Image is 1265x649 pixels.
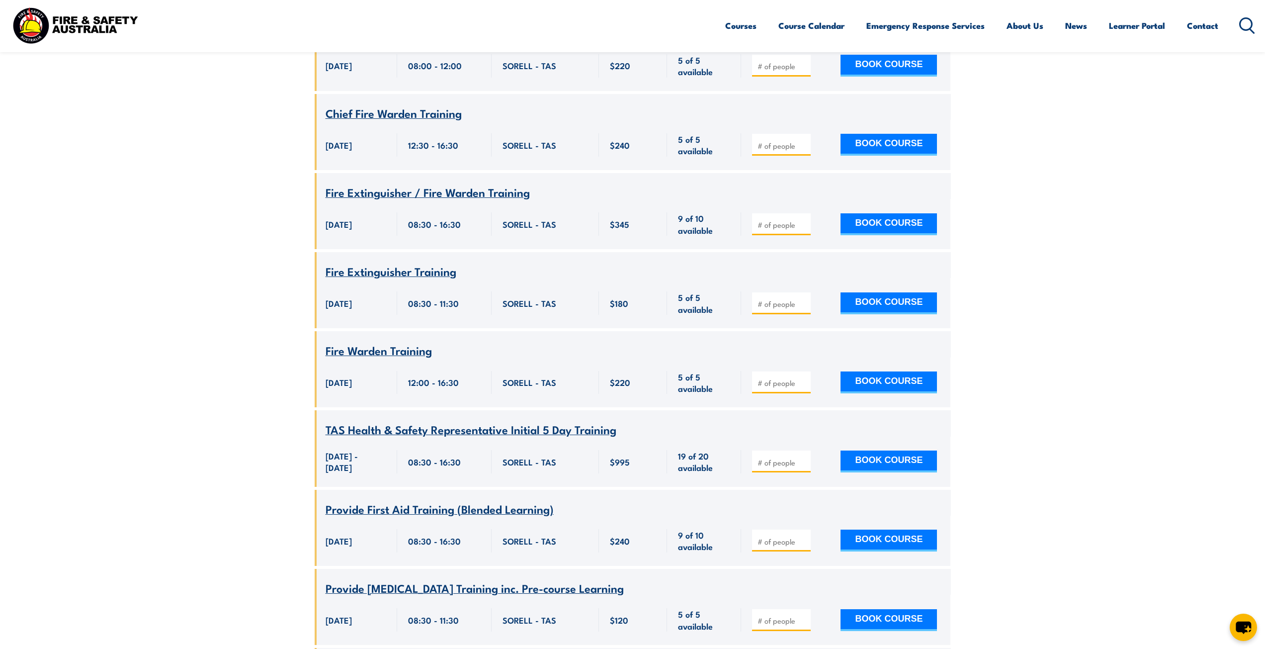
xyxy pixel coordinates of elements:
[866,12,985,39] a: Emergency Response Services
[408,139,458,151] span: 12:30 - 16:30
[758,616,807,626] input: # of people
[1109,12,1165,39] a: Learner Portal
[326,139,352,151] span: [DATE]
[610,139,630,151] span: $240
[326,184,530,200] span: Fire Extinguisher / Fire Warden Training
[503,297,556,309] span: SORELL - TAS
[1187,12,1218,39] a: Contact
[326,450,386,473] span: [DATE] - [DATE]
[408,376,459,388] span: 12:00 - 16:30
[678,529,730,553] span: 9 of 10 available
[326,535,352,547] span: [DATE]
[1230,614,1257,641] button: chat-button
[503,218,556,230] span: SORELL - TAS
[841,530,937,552] button: BOOK COURSE
[610,614,628,626] span: $120
[678,212,730,236] span: 9 of 10 available
[408,297,459,309] span: 08:30 - 11:30
[610,376,630,388] span: $220
[841,134,937,156] button: BOOK COURSE
[678,54,730,78] span: 5 of 5 available
[841,609,937,631] button: BOOK COURSE
[326,266,456,278] a: Fire Extinguisher Training
[326,421,616,438] span: TAS Health & Safety Representative Initial 5 Day Training
[503,376,556,388] span: SORELL - TAS
[503,614,556,626] span: SORELL - TAS
[610,297,628,309] span: $180
[678,291,730,315] span: 5 of 5 available
[841,213,937,235] button: BOOK COURSE
[678,450,730,473] span: 19 of 20 available
[678,371,730,394] span: 5 of 5 available
[503,60,556,71] span: SORELL - TAS
[725,12,757,39] a: Courses
[326,345,432,357] a: Fire Warden Training
[610,218,629,230] span: $345
[841,292,937,314] button: BOOK COURSE
[758,61,807,71] input: # of people
[326,376,352,388] span: [DATE]
[503,456,556,467] span: SORELL - TAS
[610,456,630,467] span: $995
[326,186,530,199] a: Fire Extinguisher / Fire Warden Training
[758,141,807,151] input: # of people
[758,458,807,467] input: # of people
[326,60,352,71] span: [DATE]
[326,579,624,596] span: Provide [MEDICAL_DATA] Training inc. Pre-course Learning
[678,608,730,632] span: 5 of 5 available
[841,451,937,472] button: BOOK COURSE
[326,342,432,359] span: Fire Warden Training
[408,535,461,547] span: 08:30 - 16:30
[678,133,730,157] span: 5 of 5 available
[1007,12,1043,39] a: About Us
[610,60,630,71] span: $220
[408,614,459,626] span: 08:30 - 11:30
[408,60,462,71] span: 08:00 - 12:00
[758,299,807,309] input: # of people
[326,263,456,279] span: Fire Extinguisher Training
[758,537,807,547] input: # of people
[326,104,462,121] span: Chief Fire Warden Training
[408,456,461,467] span: 08:30 - 16:30
[326,218,352,230] span: [DATE]
[326,582,624,595] a: Provide [MEDICAL_DATA] Training inc. Pre-course Learning
[610,535,630,547] span: $240
[408,218,461,230] span: 08:30 - 16:30
[841,371,937,393] button: BOOK COURSE
[326,503,554,516] a: Provide First Aid Training (Blended Learning)
[758,378,807,388] input: # of people
[326,500,554,517] span: Provide First Aid Training (Blended Learning)
[758,220,807,230] input: # of people
[326,107,462,120] a: Chief Fire Warden Training
[326,424,616,436] a: TAS Health & Safety Representative Initial 5 Day Training
[841,55,937,77] button: BOOK COURSE
[1065,12,1087,39] a: News
[503,535,556,547] span: SORELL - TAS
[503,139,556,151] span: SORELL - TAS
[326,614,352,626] span: [DATE]
[326,297,352,309] span: [DATE]
[778,12,844,39] a: Course Calendar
